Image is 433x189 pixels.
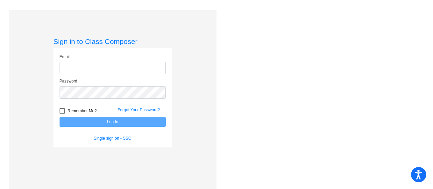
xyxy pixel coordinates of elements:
span: Remember Me? [68,107,97,115]
h3: Sign in to Class Composer [53,37,172,46]
label: Password [60,78,77,84]
a: Single sign on - SSO [94,136,131,141]
a: Forgot Your Password? [118,108,160,112]
button: Log In [60,117,166,127]
label: Email [60,54,70,60]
